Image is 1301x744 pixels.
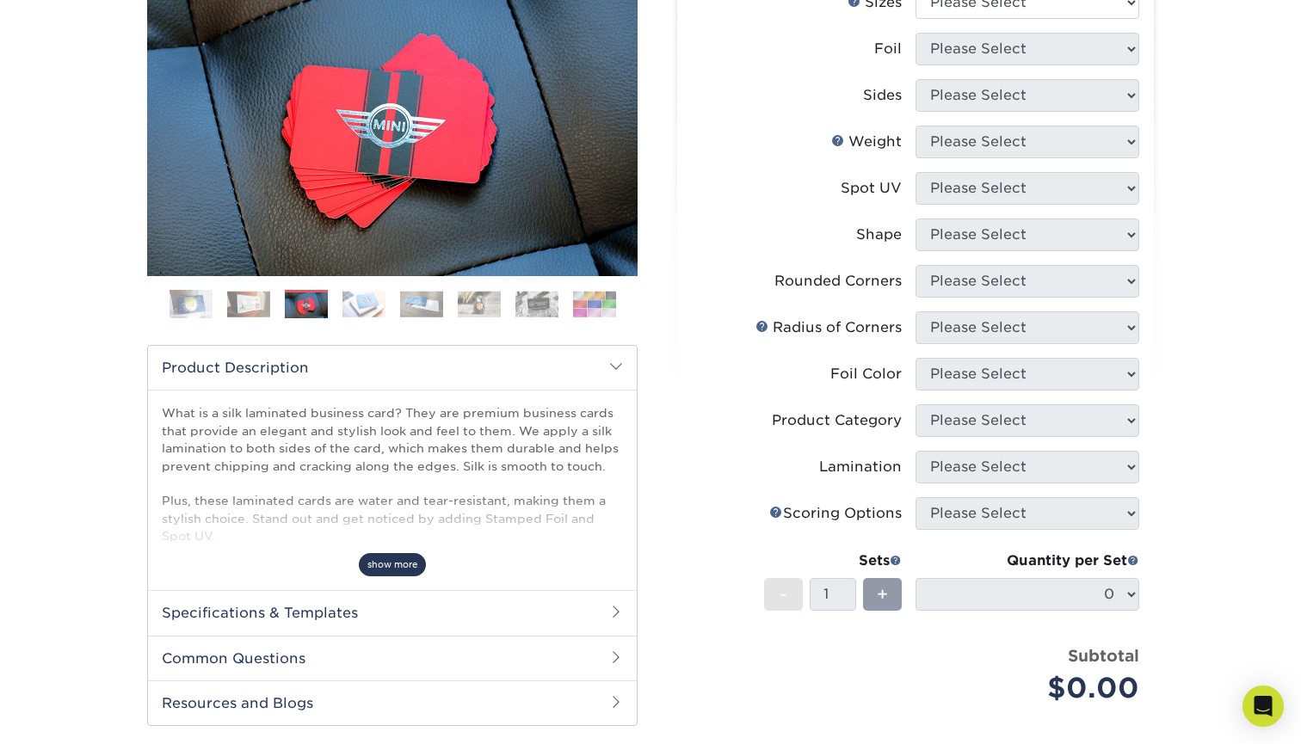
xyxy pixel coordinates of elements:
img: Business Cards 05 [400,291,443,317]
h2: Specifications & Templates [148,590,637,635]
img: Business Cards 01 [170,283,213,326]
img: Business Cards 07 [515,291,558,317]
img: Business Cards 04 [342,291,385,317]
div: Foil [874,39,902,59]
div: Radius of Corners [755,317,902,338]
img: Business Cards 02 [227,291,270,317]
h2: Common Questions [148,636,637,680]
div: Rounded Corners [774,271,902,292]
img: Business Cards 08 [573,291,616,317]
div: Lamination [819,457,902,477]
div: $0.00 [928,667,1139,709]
div: Sets [764,550,902,571]
h2: Product Description [148,346,637,390]
div: Weight [831,132,902,152]
span: + [877,581,888,607]
div: Shape [856,224,902,245]
div: Product Category [772,410,902,431]
p: What is a silk laminated business card? They are premium business cards that provide an elegant a... [162,404,623,685]
img: Business Cards 06 [458,291,501,317]
div: Scoring Options [769,503,902,524]
strong: Subtotal [1068,646,1139,665]
span: - [780,581,787,607]
div: Open Intercom Messenger [1242,686,1284,727]
div: Foil Color [830,364,902,384]
div: Sides [863,85,902,106]
div: Spot UV [841,178,902,199]
img: Business Cards 03 [285,292,328,319]
div: Quantity per Set [916,550,1139,571]
h2: Resources and Blogs [148,680,637,725]
span: show more [359,553,426,576]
